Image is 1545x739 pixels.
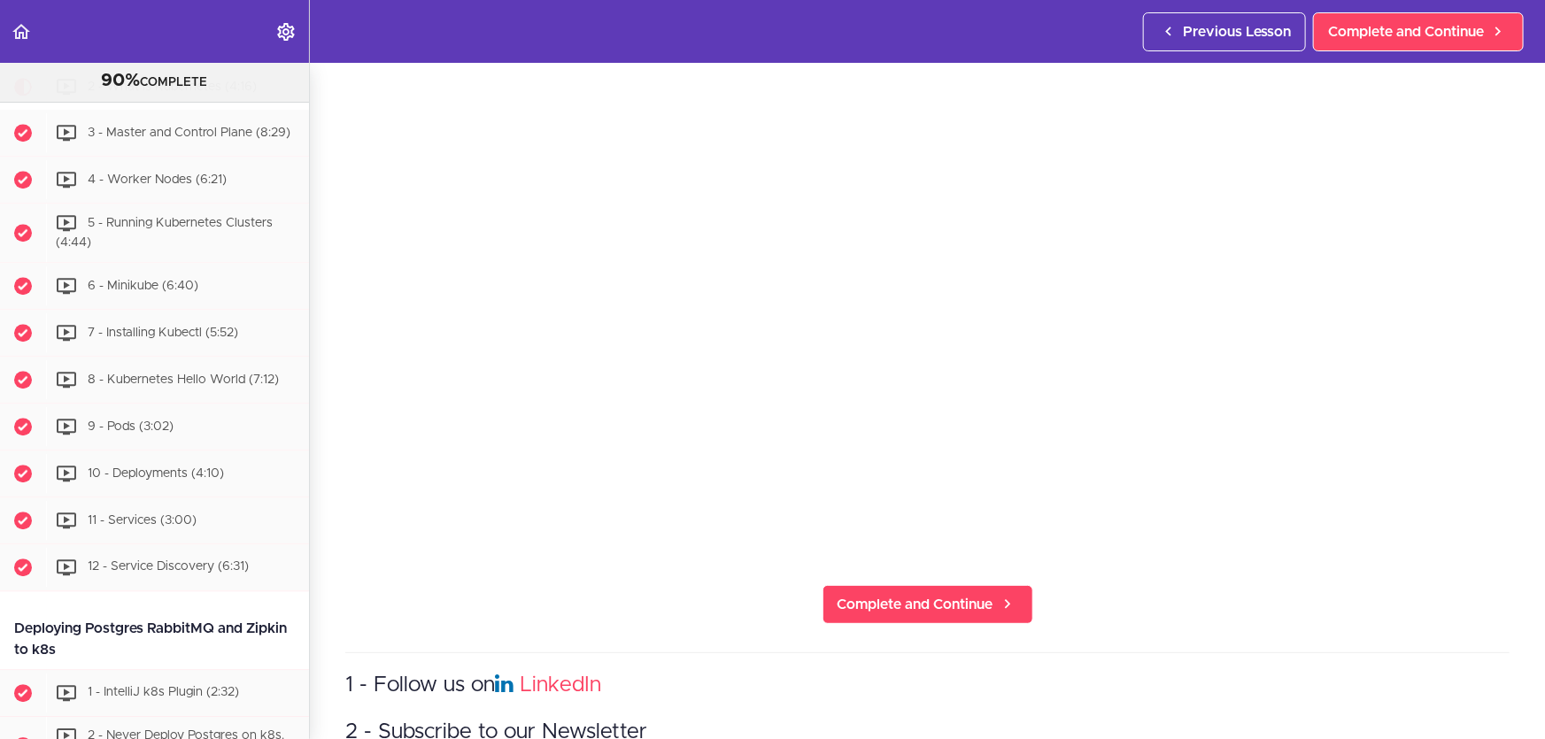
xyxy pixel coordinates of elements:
[88,420,174,432] span: 9 - Pods (3:02)
[102,72,141,89] span: 90%
[88,513,197,526] span: 11 - Services (3:00)
[11,21,32,42] svg: Back to course curriculum
[345,671,1510,700] h3: 1 - Follow us on
[88,279,198,291] span: 6 - Minikube (6:40)
[1183,21,1291,42] span: Previous Lesson
[88,173,227,185] span: 4 - Worker Nodes (6:21)
[88,560,249,573] span: 12 - Service Discovery (6:31)
[520,674,601,696] a: LinkedIn
[88,686,239,698] span: 1 - IntelliJ k8s Plugin (2:32)
[1143,12,1306,51] a: Previous Lesson
[1313,12,1524,51] a: Complete and Continue
[56,216,273,249] span: 5 - Running Kubernetes Clusters (4:44)
[275,21,297,42] svg: Settings Menu
[88,326,238,338] span: 7 - Installing Kubectl (5:52)
[88,126,290,138] span: 3 - Master and Control Plane (8:29)
[1328,21,1484,42] span: Complete and Continue
[22,70,287,93] div: COMPLETE
[88,373,279,385] span: 8 - Kubernetes Hello World (7:12)
[88,466,224,479] span: 10 - Deployments (4:10)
